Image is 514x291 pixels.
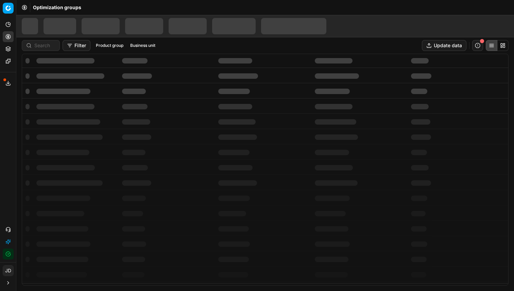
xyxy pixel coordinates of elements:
[127,41,158,50] button: Business unit
[34,42,55,49] input: Search
[33,4,81,11] span: Optimization groups
[3,265,14,276] button: JD
[33,4,81,11] nav: breadcrumb
[3,266,13,276] span: JD
[93,41,126,50] button: Product group
[422,40,466,51] button: Update data
[63,40,90,51] button: Filter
